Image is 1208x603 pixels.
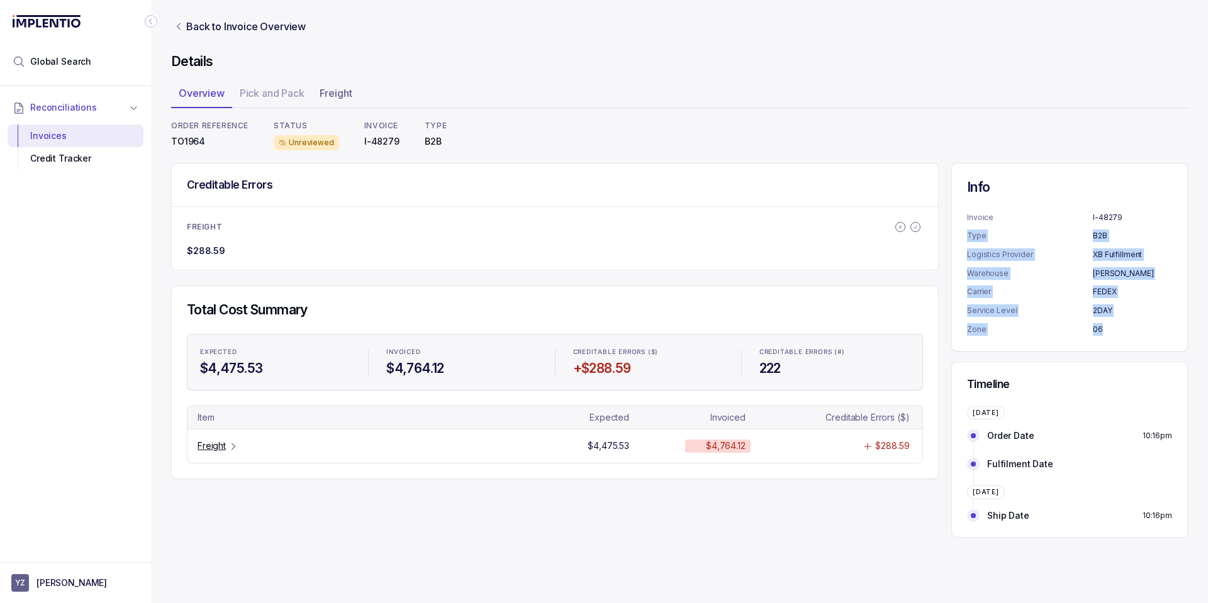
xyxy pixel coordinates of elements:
p: ORDER REFERENCE [171,121,249,131]
td: Table Cell-text 0 [193,411,551,424]
div: Unreviewed [274,135,339,150]
p: EXPECTED [200,348,237,356]
ul: Statistic Highlights [187,334,923,390]
p: [DATE] [973,489,999,496]
p: STATUS [274,121,339,131]
li: Statistic CREDITABLE ERRORS (#) [752,340,917,385]
p: Item [198,411,214,424]
p: FREIGHT [187,222,222,232]
ul: Tab Group [171,83,1188,108]
td: Table Cell-text 2 [680,440,802,452]
p: Fulfilment Date [987,458,1053,470]
p: 2DAY [1093,304,1172,317]
p: 10:16pm [1143,509,1172,522]
p: TYPE [425,121,447,131]
a: Link Back to Invoice Overview [171,19,308,34]
p: $4,764.12 [706,440,746,452]
p: 10:16pm [1143,429,1172,442]
li: Statistic INVOICED [379,340,544,385]
td: Table Cell-text 1 [559,411,680,424]
p: Freight [320,86,352,101]
td: Table Cell-link 0 [193,440,551,452]
div: Reconciliations [8,122,143,173]
td: Table Cell-text 2 [680,411,802,424]
td: Table Cell-text 3 [801,411,917,424]
p: B2B [425,135,447,148]
h4: Info [967,179,1172,196]
p: Zone [967,323,1093,336]
p: $288.59 [875,440,909,452]
li: Statistic CREDITABLE ERRORS ($) [566,340,731,385]
p: Order Date [987,429,1034,442]
p: INVOICED [386,348,420,356]
p: Expected [590,411,629,424]
p: XB Fulfillment [1093,248,1172,261]
p: INVOICE [364,121,400,131]
span: Reconciliations [30,101,97,114]
p: TO1964 [171,135,249,148]
p: Carrier [967,285,1093,298]
p: Back to Invoice Overview [186,19,306,34]
h4: 222 [759,360,910,377]
h5: Timeline [967,377,1172,391]
p: Logistics Provider [967,248,1093,261]
h5: Creditable Errors [187,178,272,192]
button: Reconciliations [8,94,143,121]
p: Ship Date [987,509,1029,522]
ul: Information Summary [967,211,1172,336]
button: User initials[PERSON_NAME] [11,574,140,592]
li: Tab Freight [312,83,360,108]
li: Tab Overview [171,83,232,108]
p: Service Level [967,304,1093,317]
p: Overview [179,86,225,101]
h4: Details [171,53,1188,70]
h4: Total Cost Summary [187,301,923,319]
div: Credit Tracker [18,147,133,170]
h4: $4,475.53 [200,360,350,377]
p: $288.59 [187,245,225,257]
h4: $4,764.12 [386,360,537,377]
h4: +$288.59 [573,360,724,377]
p: I-48279 [1093,211,1172,224]
p: Creditable Errors ($) [825,411,909,424]
p: Warehouse [967,267,1093,280]
p: Freight [198,440,226,452]
td: Table Cell-text 1 [559,440,680,452]
span: Global Search [30,55,91,68]
p: Invoice [967,211,1093,224]
p: [PERSON_NAME] [36,577,107,589]
p: Type [967,230,1093,242]
li: Statistic EXPECTED [193,340,358,385]
td: Table Cell-text 3 [801,440,917,452]
div: Collapse Icon [143,14,159,29]
p: 06 [1093,323,1172,336]
p: Invoiced [710,411,746,424]
p: [PERSON_NAME] [1093,267,1172,280]
p: B2B [1093,230,1172,242]
p: I-48279 [364,135,400,148]
p: CREDITABLE ERRORS ($) [573,348,659,356]
div: Invoices [18,124,133,147]
p: $4,475.53 [588,440,629,452]
p: CREDITABLE ERRORS (#) [759,348,845,356]
p: FEDEX [1093,285,1172,298]
p: [DATE] [973,409,999,417]
span: User initials [11,574,29,592]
